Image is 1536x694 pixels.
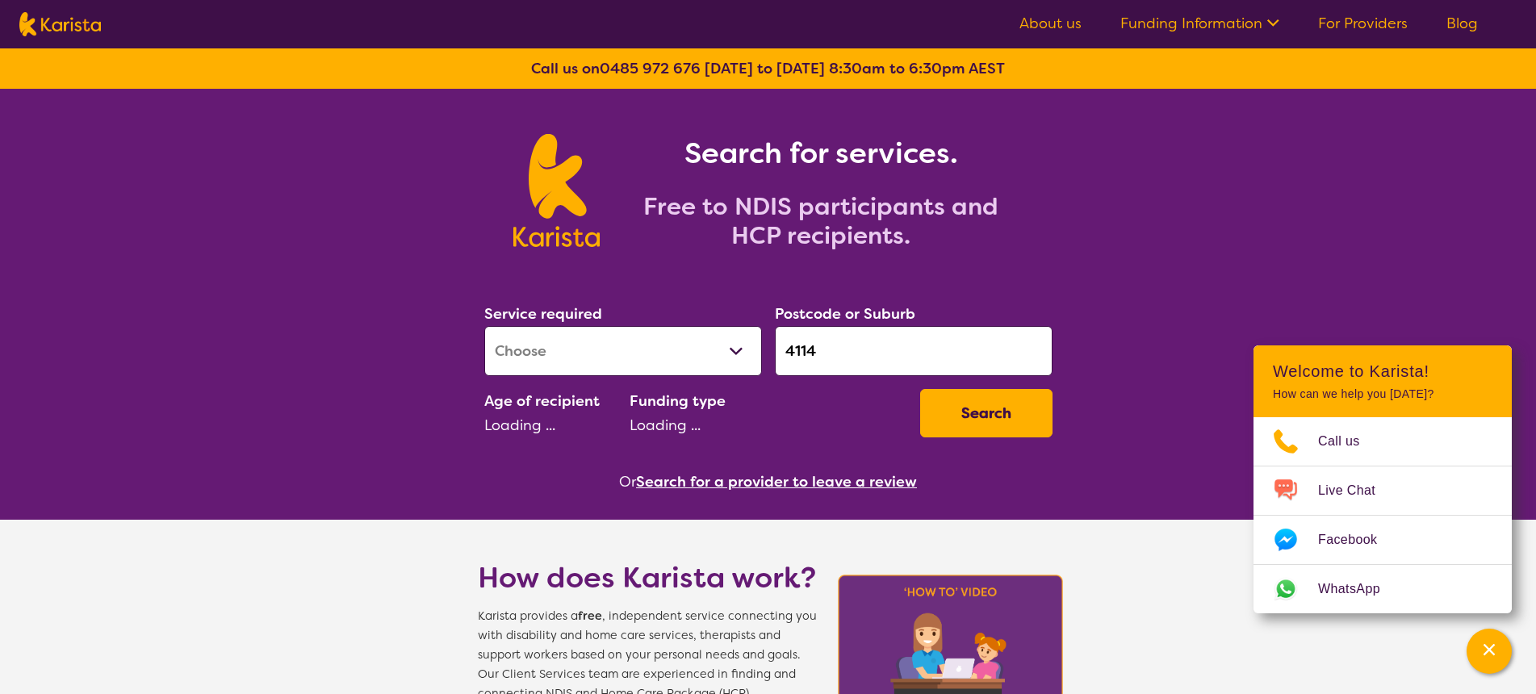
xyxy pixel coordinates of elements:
[920,389,1053,437] button: Search
[578,608,602,624] b: free
[619,470,636,494] span: Or
[630,413,907,437] div: Loading ...
[513,134,600,247] img: Karista logo
[484,391,600,411] label: Age of recipient
[619,134,1023,173] h1: Search for services.
[1318,14,1408,33] a: For Providers
[19,12,101,36] img: Karista logo
[1318,429,1379,454] span: Call us
[1446,14,1478,33] a: Blog
[478,558,817,597] h1: How does Karista work?
[775,304,915,324] label: Postcode or Suburb
[1318,577,1400,601] span: WhatsApp
[630,391,726,411] label: Funding type
[1273,362,1492,381] h2: Welcome to Karista!
[1318,479,1395,503] span: Live Chat
[484,413,617,437] div: Loading ...
[1467,629,1512,674] button: Channel Menu
[775,326,1053,376] input: Type
[636,470,917,494] button: Search for a provider to leave a review
[1253,345,1512,613] div: Channel Menu
[1253,417,1512,613] ul: Choose channel
[600,59,701,78] a: 0485 972 676
[531,59,1005,78] b: Call us on [DATE] to [DATE] 8:30am to 6:30pm AEST
[1253,565,1512,613] a: Web link opens in a new tab.
[619,192,1023,250] h2: Free to NDIS participants and HCP recipients.
[1120,14,1279,33] a: Funding Information
[1019,14,1082,33] a: About us
[1273,387,1492,401] p: How can we help you [DATE]?
[1318,528,1396,552] span: Facebook
[484,304,602,324] label: Service required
